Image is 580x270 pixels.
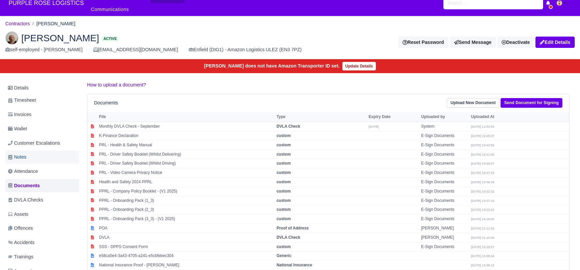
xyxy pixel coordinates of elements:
[419,214,469,224] td: E-Sign Documents
[419,150,469,159] td: E-Sign Documents
[277,253,291,258] strong: Generic
[93,46,178,54] div: [EMAIL_ADDRESS][DOMAIN_NAME]
[5,46,83,54] div: self-employed - [PERSON_NAME]
[97,242,275,251] td: SSS - DPPS Consent Form
[97,178,275,187] td: Health and Safety 2024 PPRL
[8,182,40,190] span: Documents
[5,236,79,249] a: Accidents
[97,131,275,141] td: K-Finance Declaration
[97,112,275,122] th: File
[419,224,469,233] td: [PERSON_NAME]
[97,168,275,178] td: PRL - Video Camera Privacy Notice
[8,139,60,147] span: Customer Escalations
[5,165,79,178] a: Attendance
[94,100,118,106] h6: Documents
[471,125,494,128] small: [DATE] 11:02:50
[97,251,275,261] td: e58ca5e4-3a43-4705-a241-e5cbfebec304
[471,263,494,267] small: [DATE] 15:08:13
[419,205,469,214] td: E-Sign Documents
[471,153,494,156] small: [DATE] 19:41:00
[5,108,79,121] a: Invoices
[102,36,118,41] span: Active
[277,226,309,230] strong: Proof of Address
[5,82,79,94] a: Details
[398,37,448,48] button: Reset Password
[535,37,575,48] a: Edit Details
[277,170,291,175] strong: custom
[97,187,275,196] td: PPRL - Company Policy Booklet - (V1 2025)
[471,134,494,138] small: [DATE] 19:45:37
[419,196,469,205] td: E-Sign Documents
[21,33,99,43] span: [PERSON_NAME]
[469,112,519,122] th: Uploaded At
[189,46,301,54] div: Enfield (DIG1) - Amazon Logistics ULEZ (EN3 7PZ)
[30,20,75,28] li: [PERSON_NAME]
[471,254,494,258] small: [DATE] 15:08:44
[97,150,275,159] td: PRL - Driver Safety Booklet (Whilst Delivering)
[277,216,291,221] strong: custom
[5,194,79,206] a: DVLA Checks
[5,122,79,135] a: Wallet
[471,171,494,175] small: [DATE] 19:37:25
[8,239,35,246] span: Accidents
[8,224,33,232] span: Offences
[97,122,275,131] td: Monthly DVLA Check - September
[419,159,469,168] td: E-Sign Documents
[277,244,291,249] strong: custom
[8,111,31,118] span: Invoices
[419,242,469,251] td: E-Sign Documents
[471,208,494,211] small: [DATE] 19:23:32
[277,189,291,194] strong: custom
[8,96,36,104] span: Timesheet
[471,245,494,249] small: [DATE] 15:18:57
[277,180,291,184] strong: custom
[277,161,291,166] strong: custom
[419,233,469,242] td: [PERSON_NAME]
[277,198,291,203] strong: custom
[277,207,291,212] strong: custom
[277,263,312,267] strong: National Insurance
[97,196,275,205] td: PPRL - Onboarding Pack (1_3)
[501,98,562,108] a: Send Document for Signing
[8,153,26,161] span: Notes
[369,125,379,128] small: [DATE]
[97,140,275,150] td: PRL - Health & Safety Manual
[5,137,79,150] a: Customer Escalations
[419,168,469,178] td: E-Sign Documents
[5,222,79,235] a: Offences
[5,250,79,263] a: Trainings
[275,112,367,122] th: Type
[8,210,28,218] span: Assets
[419,131,469,141] td: E-Sign Documents
[97,159,275,168] td: PRL - Driver Safety Booklet (Whilst Driving)
[471,180,494,184] small: [DATE] 19:36:39
[471,143,494,147] small: [DATE] 19:42:56
[5,94,79,107] a: Timesheet
[277,133,291,138] strong: custom
[8,253,33,261] span: Trainings
[419,122,469,131] td: System
[87,82,146,87] a: How to upload a document?
[419,178,469,187] td: E-Sign Documents
[419,187,469,196] td: E-Sign Documents
[471,162,494,165] small: [DATE] 19:39:57
[497,37,534,48] a: Deactivate
[5,151,79,164] a: Notes
[450,37,496,48] a: Send Message
[5,21,30,26] a: Contractors
[97,224,275,233] td: POA
[419,112,469,122] th: Uploaded by
[277,143,291,147] strong: custom
[471,190,494,193] small: [DATE] 19:32:32
[0,26,580,59] div: Jason Russon
[419,140,469,150] td: E-Sign Documents
[97,261,275,270] td: National Insurance Proof - [PERSON_NAME]
[547,238,580,270] iframe: Chat Widget
[97,233,275,242] td: DVLA
[277,235,300,240] strong: DVLA Check
[5,179,79,192] a: Documents
[277,124,300,129] strong: DVLA Check
[8,125,27,133] span: Wallet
